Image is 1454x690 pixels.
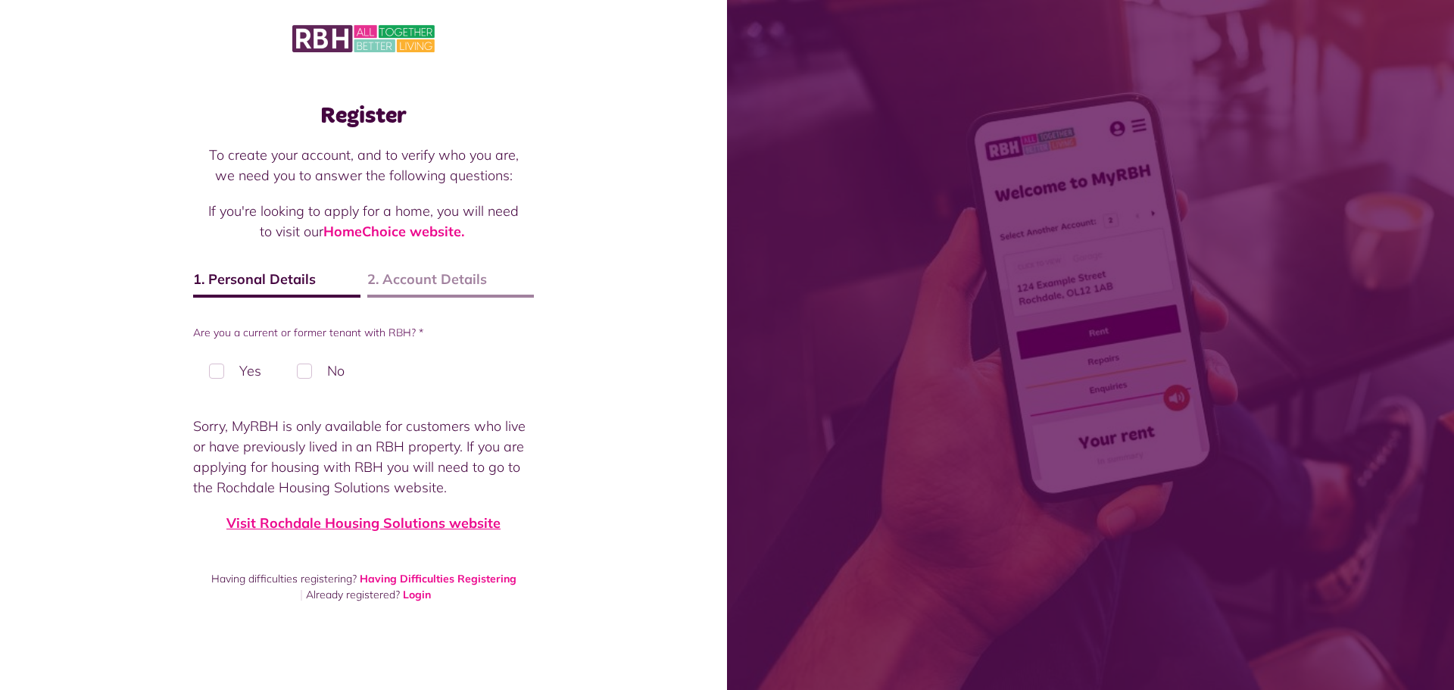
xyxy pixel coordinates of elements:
label: Yes [193,348,277,393]
p: To create your account, and to verify who you are, we need you to answer the following questions: [208,145,519,186]
a: Visit Rochdale Housing Solutions website [226,514,501,532]
p: If you're looking to apply for a home, you will need to visit our [208,201,519,242]
img: MyRBH [292,23,435,55]
label: Are you a current or former tenant with RBH? * [193,325,534,341]
span: Having difficulties registering? [211,572,357,585]
a: Login [403,588,431,601]
a: HomeChoice website. [323,223,464,240]
span: Already registered? [306,588,400,601]
span: 2. Account Details [367,269,535,298]
h1: Register [193,102,534,130]
p: Sorry, MyRBH is only available for customers who live or have previously lived in an RBH property... [193,416,534,498]
label: No [281,348,360,393]
span: 1. Personal Details [193,269,360,298]
a: Having Difficulties Registering [360,572,516,585]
